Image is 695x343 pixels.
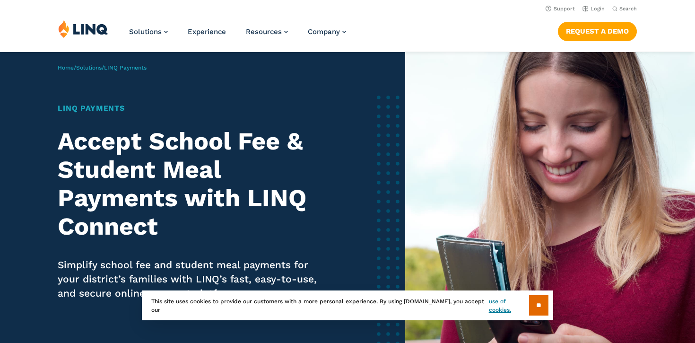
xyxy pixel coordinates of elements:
[546,6,575,12] a: Support
[558,22,637,41] a: Request a Demo
[558,20,637,41] nav: Button Navigation
[308,27,346,36] a: Company
[129,20,346,51] nav: Primary Navigation
[308,27,340,36] span: Company
[489,297,529,314] a: use of cookies.
[188,27,226,36] a: Experience
[129,27,168,36] a: Solutions
[246,27,288,36] a: Resources
[246,27,282,36] span: Resources
[58,103,331,114] h1: LINQ Payments
[619,6,637,12] span: Search
[58,64,147,71] span: / /
[104,64,147,71] span: LINQ Payments
[76,64,102,71] a: Solutions
[582,6,605,12] a: Login
[58,20,108,38] img: LINQ | K‑12 Software
[142,290,553,320] div: This site uses cookies to provide our customers with a more personal experience. By using [DOMAIN...
[58,64,74,71] a: Home
[612,5,637,12] button: Open Search Bar
[129,27,162,36] span: Solutions
[58,258,331,300] p: Simplify school fee and student meal payments for your district’s families with LINQ’s fast, easy...
[58,127,331,240] h2: Accept School Fee & Student Meal Payments with LINQ Connect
